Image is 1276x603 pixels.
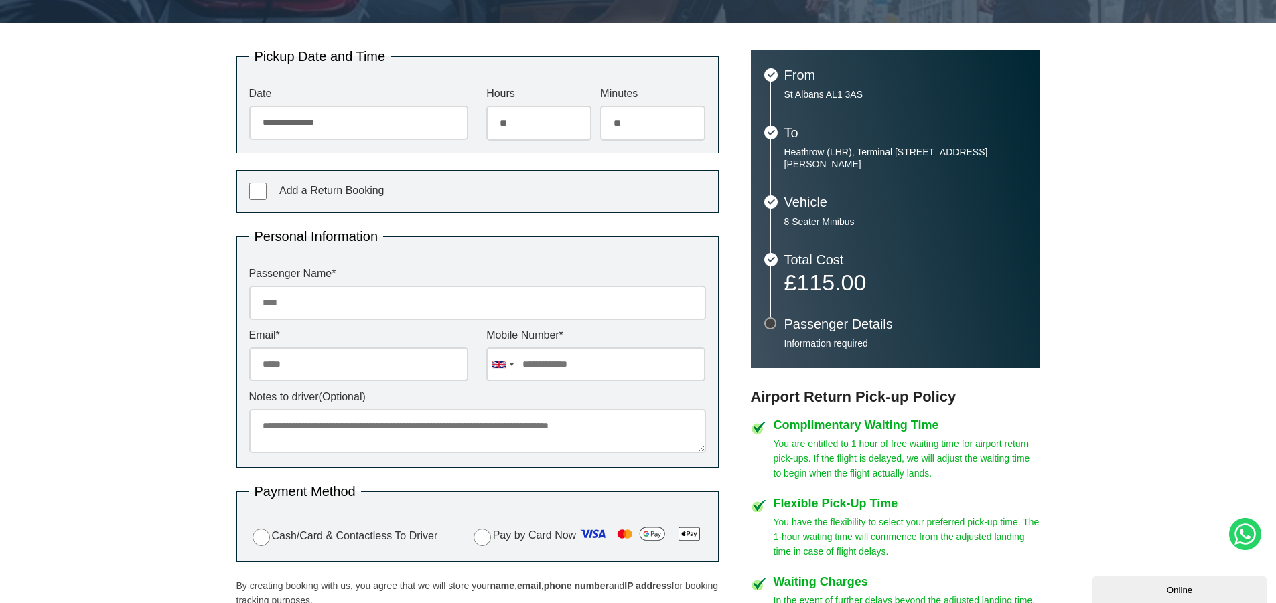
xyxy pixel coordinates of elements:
strong: name [490,580,514,591]
strong: email [517,580,541,591]
legend: Pickup Date and Time [249,50,391,63]
input: Add a Return Booking [249,183,267,200]
label: Email [249,330,468,341]
p: Information required [784,337,1027,349]
p: 8 Seater Minibus [784,216,1027,228]
span: 115.00 [796,270,866,295]
p: £ [784,273,1027,292]
h3: Total Cost [784,253,1027,266]
label: Minutes [600,88,705,99]
h3: Vehicle [784,195,1027,209]
strong: phone number [544,580,609,591]
label: Hours [486,88,591,99]
input: Cash/Card & Contactless To Driver [253,529,270,546]
label: Pay by Card Now [470,523,706,549]
label: Date [249,88,468,99]
h3: Airport Return Pick-up Policy [751,388,1040,406]
h3: Passenger Details [784,317,1027,331]
h3: From [784,68,1027,82]
strong: IP address [624,580,672,591]
span: Add a Return Booking [279,185,384,196]
label: Cash/Card & Contactless To Driver [249,527,438,546]
h4: Complimentary Waiting Time [774,419,1040,431]
h4: Waiting Charges [774,576,1040,588]
h3: To [784,126,1027,139]
p: You have the flexibility to select your preferred pick-up time. The 1-hour waiting time will comm... [774,515,1040,559]
legend: Personal Information [249,230,384,243]
label: Passenger Name [249,268,706,279]
iframe: chat widget [1092,574,1269,603]
div: United Kingdom: +44 [487,348,518,381]
label: Notes to driver [249,392,706,402]
h4: Flexible Pick-Up Time [774,497,1040,509]
p: St Albans AL1 3AS [784,88,1027,100]
label: Mobile Number [486,330,705,341]
input: Pay by Card Now [474,529,491,546]
p: You are entitled to 1 hour of free waiting time for airport return pick-ups. If the flight is del... [774,436,1040,481]
p: Heathrow (LHR), Terminal [STREET_ADDRESS][PERSON_NAME] [784,146,1027,170]
span: (Optional) [319,391,366,402]
legend: Payment Method [249,485,361,498]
